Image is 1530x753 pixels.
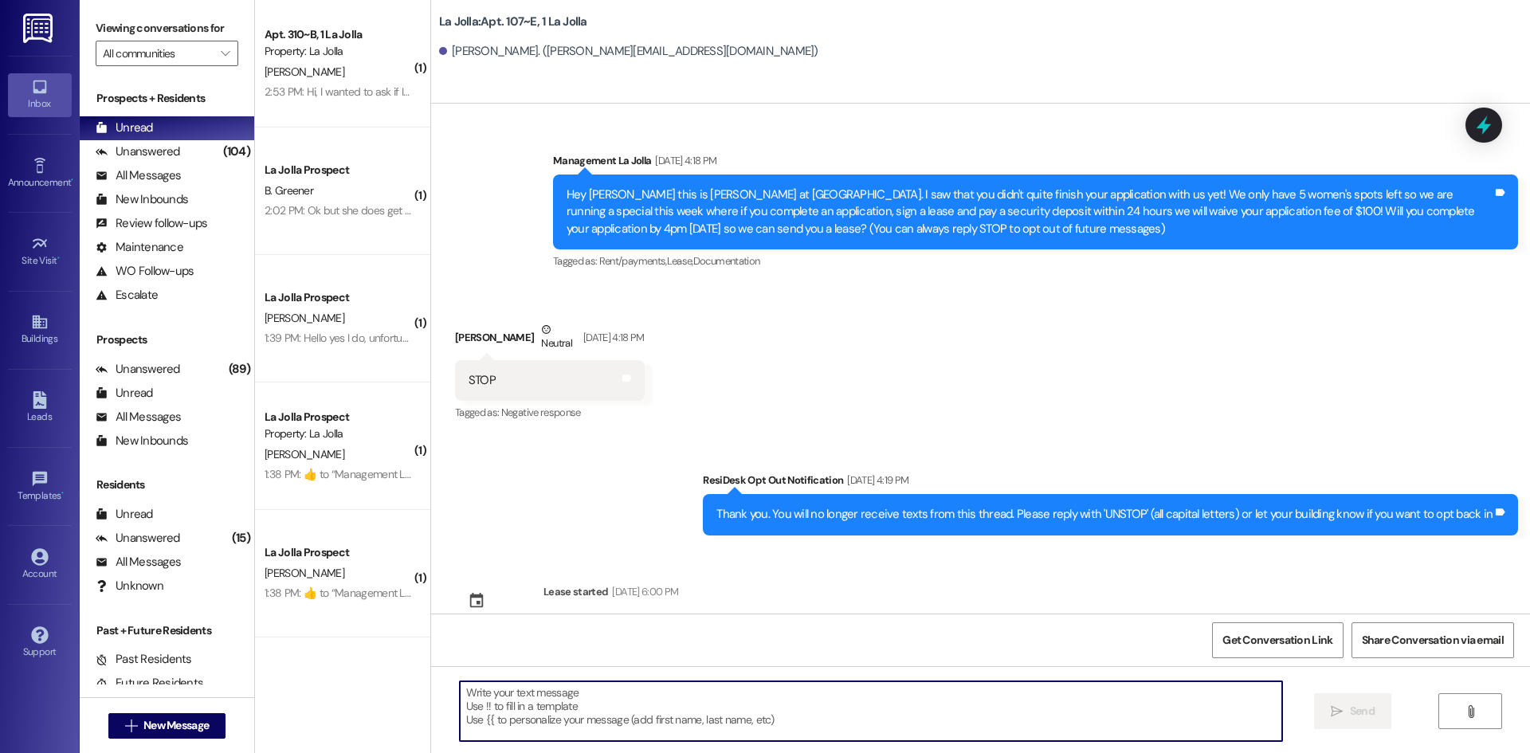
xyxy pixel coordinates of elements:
[108,713,226,739] button: New Message
[469,372,496,389] div: STOP
[221,47,229,60] i: 
[1362,632,1504,649] span: Share Conversation via email
[553,249,1518,273] div: Tagged as:
[439,43,818,60] div: [PERSON_NAME]. ([PERSON_NAME][EMAIL_ADDRESS][DOMAIN_NAME])
[599,254,667,268] span: Rent/payments ,
[1314,693,1391,729] button: Send
[96,433,188,449] div: New Inbounds
[96,506,153,523] div: Unread
[96,385,153,402] div: Unread
[265,586,669,600] div: 1:38 PM: ​👍​ to “ Management La Jolla (La Jolla): There is no extra fee for the FAFSA plan! ”
[225,357,254,382] div: (89)
[96,167,181,184] div: All Messages
[265,311,344,325] span: [PERSON_NAME]
[265,544,412,561] div: La Jolla Prospect
[219,139,254,164] div: (104)
[567,186,1493,237] div: Hey [PERSON_NAME] this is [PERSON_NAME] at [GEOGRAPHIC_DATA]. I saw that you didn't quite finish ...
[265,65,344,79] span: [PERSON_NAME]
[96,143,180,160] div: Unanswered
[96,675,203,692] div: Future Residents
[265,331,956,345] div: 1:39 PM: Hello yes I do, unfortunately I don't have a BYUI email yet, is there anyway I can give ...
[8,465,72,508] a: Templates •
[538,321,575,355] div: Neutral
[96,191,188,208] div: New Inbounds
[265,183,313,198] span: B. Greener
[1351,622,1514,658] button: Share Conversation via email
[501,406,581,419] span: Negative response
[1331,705,1343,718] i: 
[96,120,153,136] div: Unread
[608,583,678,600] div: [DATE] 6:00 PM
[96,554,181,571] div: All Messages
[1222,632,1332,649] span: Get Conversation Link
[265,162,412,178] div: La Jolla Prospect
[8,386,72,429] a: Leads
[265,43,412,60] div: Property: La Jolla
[96,16,238,41] label: Viewing conversations for
[96,215,207,232] div: Review follow-ups
[843,472,908,488] div: [DATE] 4:19 PM
[8,622,72,665] a: Support
[96,239,183,256] div: Maintenance
[265,289,412,306] div: La Jolla Prospect
[8,73,72,116] a: Inbox
[455,401,645,424] div: Tagged as:
[579,329,645,346] div: [DATE] 4:18 PM
[667,254,693,268] span: Lease ,
[80,477,254,493] div: Residents
[455,321,645,360] div: [PERSON_NAME]
[439,14,587,30] b: La Jolla: Apt. 107~E, 1 La Jolla
[96,287,158,304] div: Escalate
[96,578,163,594] div: Unknown
[23,14,56,43] img: ResiDesk Logo
[71,175,73,186] span: •
[265,467,669,481] div: 1:38 PM: ​👍​ to “ Management La Jolla (La Jolla): There is no extra fee for the FAFSA plan! ”
[80,622,254,639] div: Past + Future Residents
[8,308,72,351] a: Buildings
[61,488,64,499] span: •
[265,447,344,461] span: [PERSON_NAME]
[265,84,588,99] div: 2:53 PM: Hi, I wanted to ask if I could move in [DATE] instead of [DATE]?
[96,530,180,547] div: Unanswered
[96,263,194,280] div: WO Follow-ups
[125,720,137,732] i: 
[553,152,1518,175] div: Management La Jolla
[265,203,523,218] div: 2:02 PM: Ok but she does get my parking pass correct?
[57,253,60,264] span: •
[265,426,412,442] div: Property: La Jolla
[143,717,209,734] span: New Message
[96,409,181,426] div: All Messages
[265,409,412,426] div: La Jolla Prospect
[8,543,72,586] a: Account
[8,230,72,273] a: Site Visit •
[103,41,213,66] input: All communities
[716,506,1493,523] div: Thank you. You will no longer receive texts from this thread. Please reply with 'UNSTOP' (all cap...
[651,152,716,169] div: [DATE] 4:18 PM
[228,526,254,551] div: (15)
[1212,622,1343,658] button: Get Conversation Link
[1350,703,1375,720] span: Send
[543,583,609,600] div: Lease started
[80,331,254,348] div: Prospects
[80,90,254,107] div: Prospects + Residents
[96,651,192,668] div: Past Residents
[703,472,1518,494] div: ResiDesk Opt Out Notification
[265,26,412,43] div: Apt. 310~B, 1 La Jolla
[1465,705,1477,718] i: 
[265,566,344,580] span: [PERSON_NAME]
[693,254,760,268] span: Documentation
[96,361,180,378] div: Unanswered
